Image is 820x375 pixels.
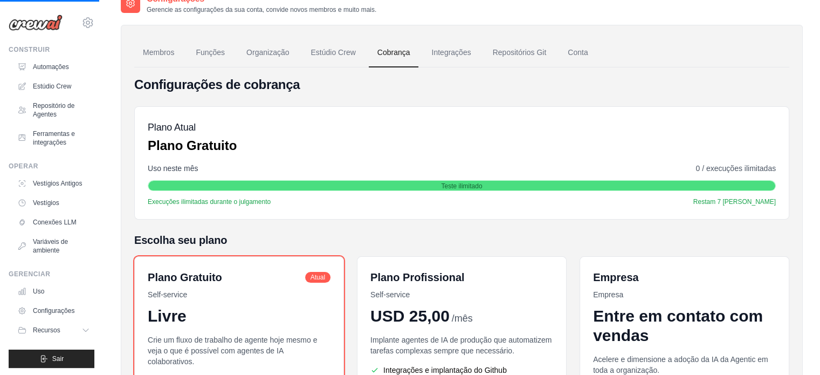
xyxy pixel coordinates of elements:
[13,233,94,259] a: Variáveis ​​de ambiente
[13,125,94,151] a: Ferramentas e integrações
[13,58,94,76] a: Automações
[33,326,60,334] font: Recursos
[377,48,410,57] font: Cobrança
[33,83,71,90] font: Estúdio Crew
[13,194,94,212] a: Vestígios
[9,15,63,31] img: Logotipo
[13,175,94,192] a: Vestígios Antigos
[143,48,174,57] font: Membros
[148,164,198,173] font: Uso neste mês
[238,38,298,67] a: Organização
[148,198,271,206] font: Execuções ilimitadas durante o julgamento
[33,102,74,118] font: Repositório de Agentes
[311,48,355,57] font: Estúdio Crew
[370,336,552,355] font: Implante agentes de IA de produção que automatizem tarefas complexas sempre que necessário.
[452,313,473,324] font: /mês
[311,274,325,281] font: Atual
[148,336,317,366] font: Crie um fluxo de trabalho de agente hoje mesmo e veja o que é possível com agentes de IA colabora...
[147,6,376,13] font: Gerencie as configurações da sua conta, convide novos membros e muito mais.
[134,234,227,246] font: Escolha seu plano
[33,199,59,207] font: Vestígios
[148,122,196,133] font: Plano Atual
[695,164,776,173] font: 0 / execuções ilimitadas
[13,302,94,319] a: Configurações
[148,307,187,325] font: Livre
[148,290,187,299] font: Self-service
[593,290,623,299] font: Empresa
[33,219,77,226] font: Conexões LLM
[370,271,464,283] font: Plano Profissional
[9,350,94,368] button: Sair
[593,307,763,344] font: Entre em contato com vendas
[593,355,768,374] font: Acelere e dimensione a adoção da IA ​​da Agentic em toda a organização.
[484,38,555,67] a: Repositórios Git
[369,38,419,67] a: Cobrança
[246,48,289,57] font: Organização
[383,366,507,374] font: Integrações e implantação do Github
[52,355,64,363] font: Sair
[134,77,300,92] font: Configurações de cobrança
[559,38,596,67] a: Conta
[33,180,82,187] font: Vestígios Antigos
[33,63,69,71] font: Automações
[302,38,364,67] a: Estúdio Crew
[9,162,38,170] font: Operar
[13,322,94,339] button: Recursos
[13,97,94,123] a: Repositório de Agentes
[134,38,183,67] a: Membros
[370,307,450,325] font: USD 25,00
[13,78,94,95] a: Estúdio Crew
[423,38,479,67] a: Integrações
[568,48,588,57] font: Conta
[33,238,68,254] font: Variáveis ​​de ambiente
[9,46,50,53] font: Construir
[493,48,547,57] font: Repositórios Git
[196,48,225,57] font: Funções
[33,288,44,295] font: Uso
[441,182,482,190] font: Teste ilimitado
[33,130,75,146] font: Ferramentas e integrações
[431,48,471,57] font: Integrações
[593,271,639,283] font: Empresa
[13,283,94,300] a: Uso
[33,307,74,315] font: Configurações
[148,138,237,153] font: Plano Gratuito
[693,198,776,206] font: Restam 7 [PERSON_NAME]
[13,214,94,231] a: Conexões LLM
[9,270,50,278] font: Gerenciar
[370,290,410,299] font: Self-service
[148,271,222,283] font: Plano Gratuito
[187,38,233,67] a: Funções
